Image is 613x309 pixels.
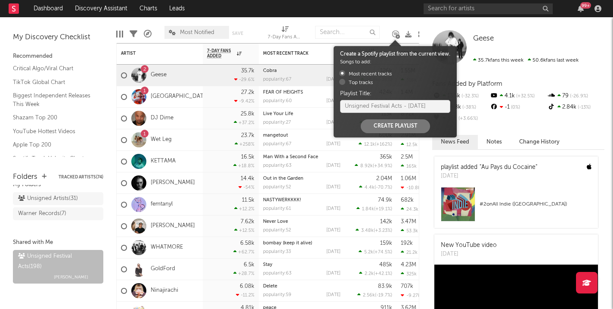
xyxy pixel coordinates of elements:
div: popularity: 59 [263,293,291,297]
div: -29.6 % [234,77,254,82]
div: My Folders [13,180,103,190]
div: 365k [380,154,392,160]
span: +19.1 % [375,207,391,212]
a: Cobra [263,69,277,73]
div: Unsigned Festival Acts ( 198 ) [18,251,96,272]
div: 13.5k [432,91,489,102]
div: popularity: 52 [263,228,291,233]
span: +3.66 % [457,116,478,121]
div: -10.8k [401,185,421,190]
span: 2.56k [363,293,375,298]
a: Geese [151,72,167,79]
a: FEAR OF HEIGHTS [263,90,303,95]
span: -38 % [461,105,476,110]
div: popularity: 63 [263,163,291,168]
a: bombay (keep it alive) [263,241,312,246]
button: Tracked Artists(74) [59,175,103,179]
div: popularity: 60 [263,99,292,103]
a: Critical Algo/Viral Chart [13,64,95,73]
a: Apple Top 200 [13,140,95,150]
button: 99+ [578,5,584,12]
button: News Feed [432,135,478,149]
div: popularity: 63 [263,271,291,276]
div: [DATE] [326,163,341,168]
div: # 2 on All Indie ([GEOGRAPHIC_DATA]) [480,199,591,209]
div: [DATE] [326,250,341,254]
span: 0 % [510,105,520,110]
a: Ninajirachi [151,287,178,294]
a: #2onAll Indie ([GEOGRAPHIC_DATA]) [434,187,598,228]
div: 6.08k [240,284,254,289]
div: 6.5k [244,262,254,268]
div: ( ) [357,292,392,298]
span: -19.7 % [376,293,391,298]
button: Change History [511,135,568,149]
div: -54 % [238,184,254,190]
div: -1 [489,102,547,113]
a: Delete [263,284,277,289]
span: +162 % [376,142,391,147]
div: 99 + [580,2,591,9]
span: 2.2k [365,272,374,276]
button: Save [232,31,243,36]
div: FEAR OF HEIGHTS [263,90,341,95]
div: 25.8k [241,111,254,117]
div: -9.42 % [234,98,254,104]
span: 50.6k fans last week [473,58,579,63]
div: 485k [379,262,392,268]
div: 16.5k [241,154,254,160]
div: 325k [401,271,417,277]
div: My Discovery Checklist [13,32,103,43]
a: mangetout [263,133,288,138]
span: 7-Day Fans Added [207,48,235,59]
div: [DATE] [326,293,341,297]
div: popularity: 67 [263,142,291,147]
div: 159k [380,240,392,246]
div: Delete [263,284,341,289]
span: 5.2k [364,250,373,255]
div: +62.7 % [233,249,254,255]
div: +12.5 % [234,228,254,233]
span: 35.7k fans this week [473,58,523,63]
span: -26.9 % [569,94,588,99]
div: Out in the Garden [263,176,341,181]
div: Artist [121,51,186,56]
div: 53.3k [401,228,418,234]
div: 368 [432,113,489,124]
div: Edit Columns [116,22,123,47]
div: ( ) [359,249,392,255]
a: Shazam Top 200 [13,113,95,122]
div: 2.84k [547,102,604,113]
div: Folders [13,172,37,182]
span: 12.1k [364,142,375,147]
div: [DATE] [326,99,341,103]
span: Most Notified [180,30,214,35]
div: A&R Pipeline [144,22,152,47]
input: Search for artists [424,3,553,14]
label: Top tracks [339,79,373,87]
div: popularity: 52 [263,185,291,190]
div: -11.2 % [236,292,254,298]
div: ( ) [356,228,392,233]
div: Shared with Me [13,237,103,248]
a: WHATMORE [151,244,183,251]
a: DJ Dime [151,115,173,122]
div: +28.7 % [233,271,254,276]
div: 24.3k [401,206,418,212]
a: Man With a Second Face [263,155,318,159]
span: Fans Added by Platform [432,81,502,87]
a: GoldFord [151,265,175,273]
div: ( ) [359,141,392,147]
div: 192k [401,240,413,246]
div: [DATE] [326,228,341,233]
div: 79 [547,91,604,102]
div: 12.5k [401,142,418,147]
div: 142k [380,219,392,225]
a: [PERSON_NAME] [151,222,195,230]
div: Recommended [13,51,103,62]
div: -9.27k [401,293,421,298]
a: Never Love [263,219,288,224]
div: 165k [401,163,417,169]
div: popularity: 27 [263,120,291,125]
span: Geese [473,35,494,42]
